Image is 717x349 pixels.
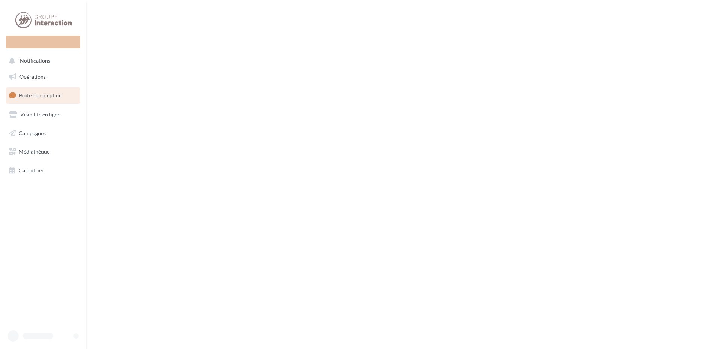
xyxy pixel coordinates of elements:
[6,36,80,48] div: Nouvelle campagne
[20,58,50,64] span: Notifications
[19,167,44,173] span: Calendrier
[4,144,82,160] a: Médiathèque
[4,87,82,103] a: Boîte de réception
[4,107,82,122] a: Visibilité en ligne
[19,130,46,136] span: Campagnes
[19,148,49,155] span: Médiathèque
[4,69,82,85] a: Opérations
[19,73,46,80] span: Opérations
[4,163,82,178] a: Calendrier
[20,111,60,118] span: Visibilité en ligne
[19,92,62,98] span: Boîte de réception
[4,125,82,141] a: Campagnes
